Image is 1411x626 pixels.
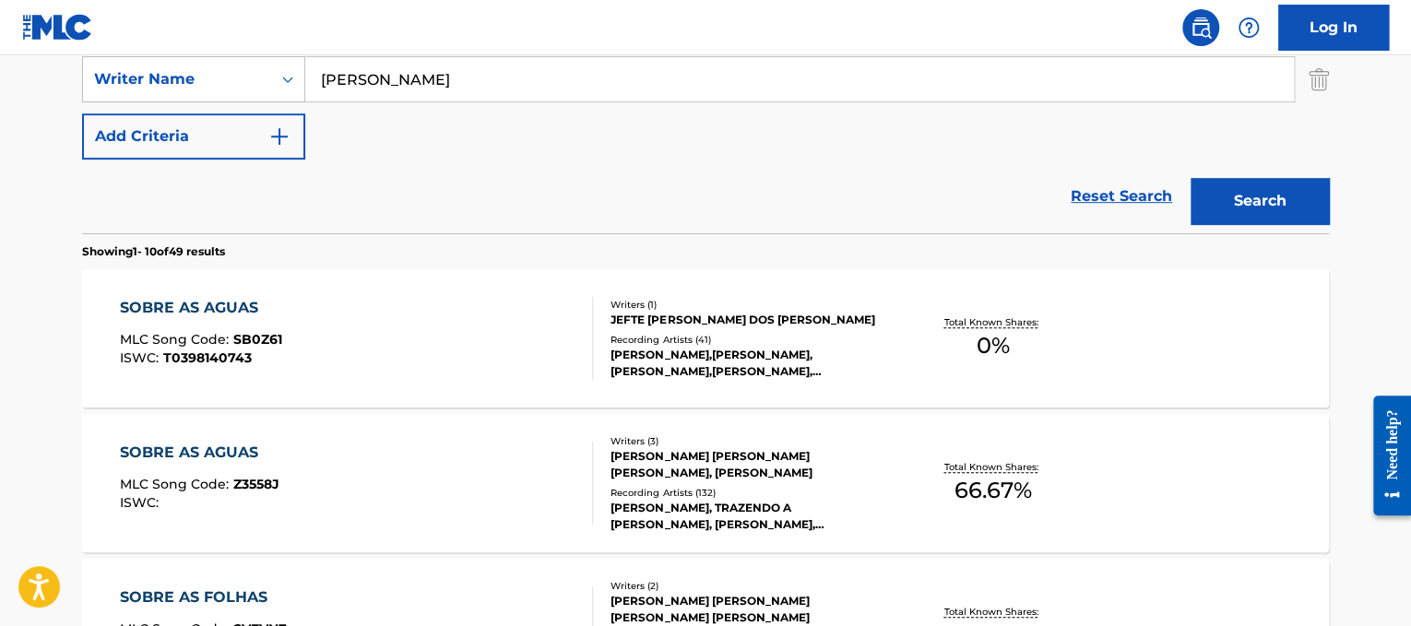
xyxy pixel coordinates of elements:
img: 9d2ae6d4665cec9f34b9.svg [268,125,290,148]
span: T0398140743 [163,349,252,366]
a: Public Search [1182,9,1219,46]
button: Search [1191,178,1329,224]
div: [PERSON_NAME],[PERSON_NAME], [PERSON_NAME],[PERSON_NAME], [PERSON_NAME] & [PERSON_NAME], [PERSON_... [611,347,889,380]
a: SOBRE AS AGUASMLC Song Code:Z3558JISWC:Writers (3)[PERSON_NAME] [PERSON_NAME] [PERSON_NAME], [PER... [82,414,1329,552]
div: Writers ( 1 ) [611,298,889,312]
a: Log In [1278,5,1389,51]
img: search [1190,17,1212,39]
div: [PERSON_NAME] [PERSON_NAME] [PERSON_NAME] [PERSON_NAME] [611,593,889,626]
div: Writers ( 2 ) [611,579,889,593]
div: Help [1230,9,1267,46]
p: Total Known Shares: [943,460,1042,474]
span: Z3558J [233,476,279,492]
a: Reset Search [1061,176,1181,217]
button: Add Criteria [82,113,305,159]
span: ISWC : [120,494,163,511]
div: SOBRE AS AGUAS [120,442,279,464]
div: JEFTE [PERSON_NAME] DOS [PERSON_NAME] [611,312,889,328]
a: SOBRE AS AGUASMLC Song Code:SB0Z61ISWC:T0398140743Writers (1)JEFTE [PERSON_NAME] DOS [PERSON_NAME... [82,269,1329,407]
div: Recording Artists ( 132 ) [611,486,889,500]
p: Total Known Shares: [943,605,1042,619]
div: [PERSON_NAME], TRAZENDO A [PERSON_NAME], [PERSON_NAME], [PERSON_NAME]|TRAZENDO A ARCA, TRAZENDO A... [611,500,889,533]
div: SOBRE AS AGUAS [120,297,282,319]
span: 0 % [977,329,1010,362]
p: Total Known Shares: [943,315,1042,329]
div: SOBRE AS FOLHAS [120,586,287,608]
span: ISWC : [120,349,163,366]
img: help [1238,17,1260,39]
div: Recording Artists ( 41 ) [611,333,889,347]
img: MLC Logo [22,14,93,41]
iframe: Resource Center [1359,382,1411,530]
span: MLC Song Code : [120,476,233,492]
div: Writers ( 3 ) [611,434,889,448]
div: [PERSON_NAME] [PERSON_NAME] [PERSON_NAME], [PERSON_NAME] [611,448,889,481]
span: MLC Song Code : [120,331,233,348]
div: Writer Name [94,68,260,90]
span: SB0Z61 [233,331,282,348]
span: 66.67 % [954,474,1032,507]
img: Delete Criterion [1309,56,1329,102]
p: Showing 1 - 10 of 49 results [82,243,225,260]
